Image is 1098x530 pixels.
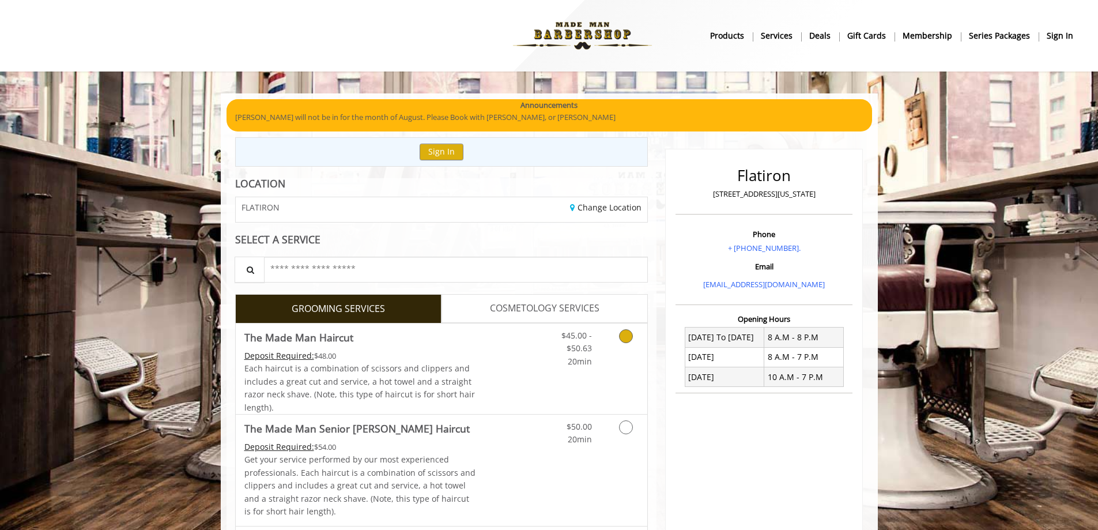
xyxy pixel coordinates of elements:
[685,367,764,387] td: [DATE]
[969,29,1030,42] b: Series packages
[244,349,476,362] div: $48.00
[242,203,280,212] span: FLATIRON
[764,328,844,347] td: 8 A.M - 8 P.M
[244,441,476,453] div: $54.00
[839,27,895,44] a: Gift cardsgift cards
[801,27,839,44] a: DealsDeals
[244,441,314,452] span: This service needs some Advance to be paid before we block your appointment
[1039,27,1081,44] a: sign insign in
[567,421,592,432] span: $50.00
[244,350,314,361] span: This service needs some Advance to be paid before we block your appointment
[678,188,850,200] p: [STREET_ADDRESS][US_STATE]
[561,330,592,354] span: $45.00 - $50.63
[961,27,1039,44] a: Series packagesSeries packages
[235,176,285,190] b: LOCATION
[685,328,764,347] td: [DATE] To [DATE]
[676,315,852,323] h3: Opening Hours
[1047,29,1073,42] b: sign in
[702,27,753,44] a: Productsproducts
[244,420,470,437] b: The Made Man Senior [PERSON_NAME] Haircut
[244,453,476,518] p: Get your service performed by our most experienced professionals. Each haircut is a combination o...
[764,367,844,387] td: 10 A.M - 7 P.M
[678,262,850,270] h3: Email
[490,301,599,316] span: COSMETOLOGY SERVICES
[568,356,592,367] span: 20min
[678,167,850,184] h2: Flatiron
[420,144,463,160] button: Sign In
[761,29,793,42] b: Services
[809,29,831,42] b: Deals
[710,29,744,42] b: products
[235,111,863,123] p: [PERSON_NAME] will not be in for the month of August. Please Book with [PERSON_NAME], or [PERSON_...
[570,202,642,213] a: Change Location
[244,329,353,345] b: The Made Man Haircut
[292,302,385,317] span: GROOMING SERVICES
[728,243,801,253] a: + [PHONE_NUMBER].
[244,363,475,412] span: Each haircut is a combination of scissors and clippers and includes a great cut and service, a ho...
[903,29,952,42] b: Membership
[685,347,764,367] td: [DATE]
[753,27,801,44] a: ServicesServices
[503,4,662,67] img: Made Man Barbershop logo
[678,230,850,238] h3: Phone
[235,234,648,245] div: SELECT A SERVICE
[703,279,825,290] a: [EMAIL_ADDRESS][DOMAIN_NAME]
[764,347,844,367] td: 8 A.M - 7 P.M
[568,434,592,445] span: 20min
[895,27,961,44] a: MembershipMembership
[235,257,265,283] button: Service Search
[520,99,578,111] b: Announcements
[847,29,886,42] b: gift cards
